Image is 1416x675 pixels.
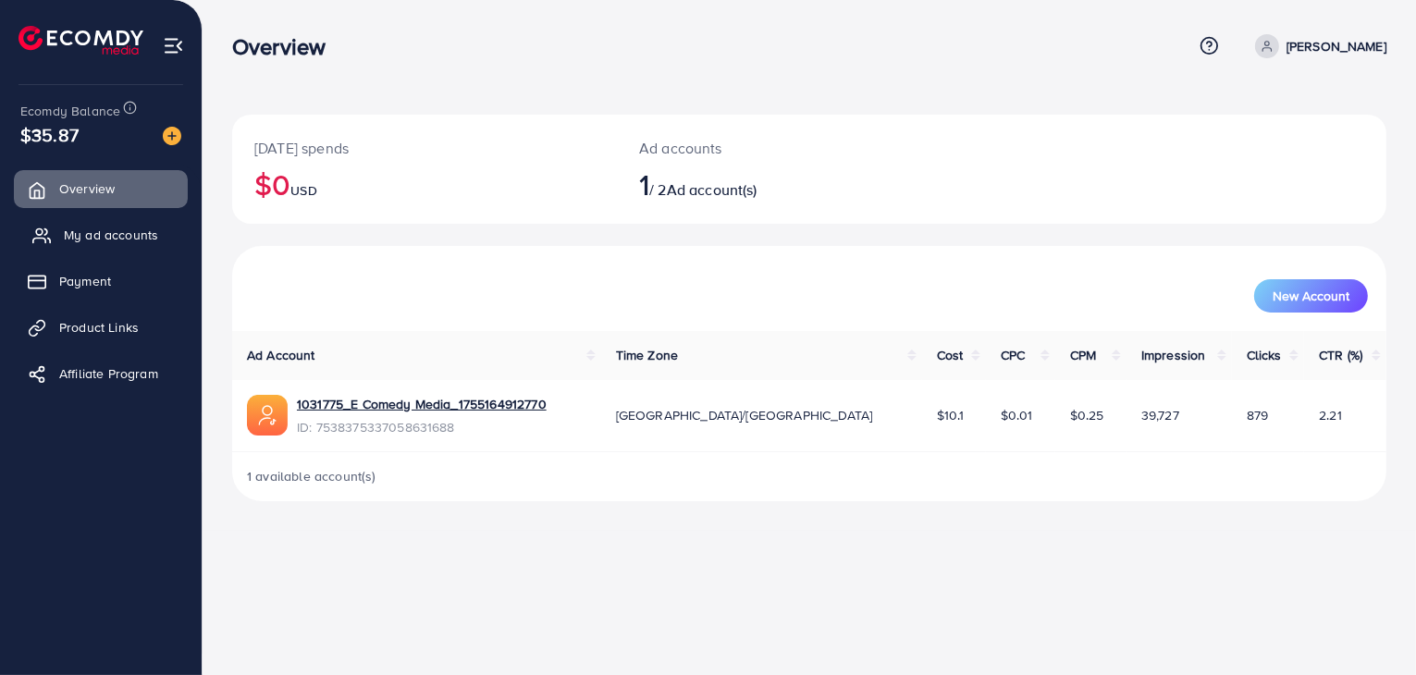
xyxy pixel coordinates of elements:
[18,26,143,55] img: logo
[1287,35,1386,57] p: [PERSON_NAME]
[1337,592,1402,661] iframe: Chat
[254,137,595,159] p: [DATE] spends
[639,137,883,159] p: Ad accounts
[1248,34,1386,58] a: [PERSON_NAME]
[639,166,883,202] h2: / 2
[59,318,139,337] span: Product Links
[59,364,158,383] span: Affiliate Program
[14,170,188,207] a: Overview
[1141,346,1206,364] span: Impression
[1070,346,1096,364] span: CPM
[297,418,547,436] span: ID: 7538375337058631688
[14,309,188,346] a: Product Links
[1001,406,1033,424] span: $0.01
[163,35,184,56] img: menu
[163,127,181,145] img: image
[20,121,79,148] span: $35.87
[616,406,873,424] span: [GEOGRAPHIC_DATA]/[GEOGRAPHIC_DATA]
[232,33,340,60] h3: Overview
[59,179,115,198] span: Overview
[290,181,316,200] span: USD
[14,263,188,300] a: Payment
[20,102,120,120] span: Ecomdy Balance
[1141,406,1179,424] span: 39,727
[1070,406,1104,424] span: $0.25
[639,163,649,205] span: 1
[1319,346,1362,364] span: CTR (%)
[254,166,595,202] h2: $0
[1319,406,1342,424] span: 2.21
[64,226,158,244] span: My ad accounts
[616,346,678,364] span: Time Zone
[667,179,757,200] span: Ad account(s)
[937,406,965,424] span: $10.1
[1254,279,1368,313] button: New Account
[937,346,964,364] span: Cost
[14,355,188,392] a: Affiliate Program
[14,216,188,253] a: My ad accounts
[1273,289,1349,302] span: New Account
[1001,346,1025,364] span: CPC
[247,395,288,436] img: ic-ads-acc.e4c84228.svg
[297,395,547,413] a: 1031775_E Comedy Media_1755164912770
[247,346,315,364] span: Ad Account
[1247,406,1268,424] span: 879
[1247,346,1282,364] span: Clicks
[59,272,111,290] span: Payment
[247,467,376,485] span: 1 available account(s)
